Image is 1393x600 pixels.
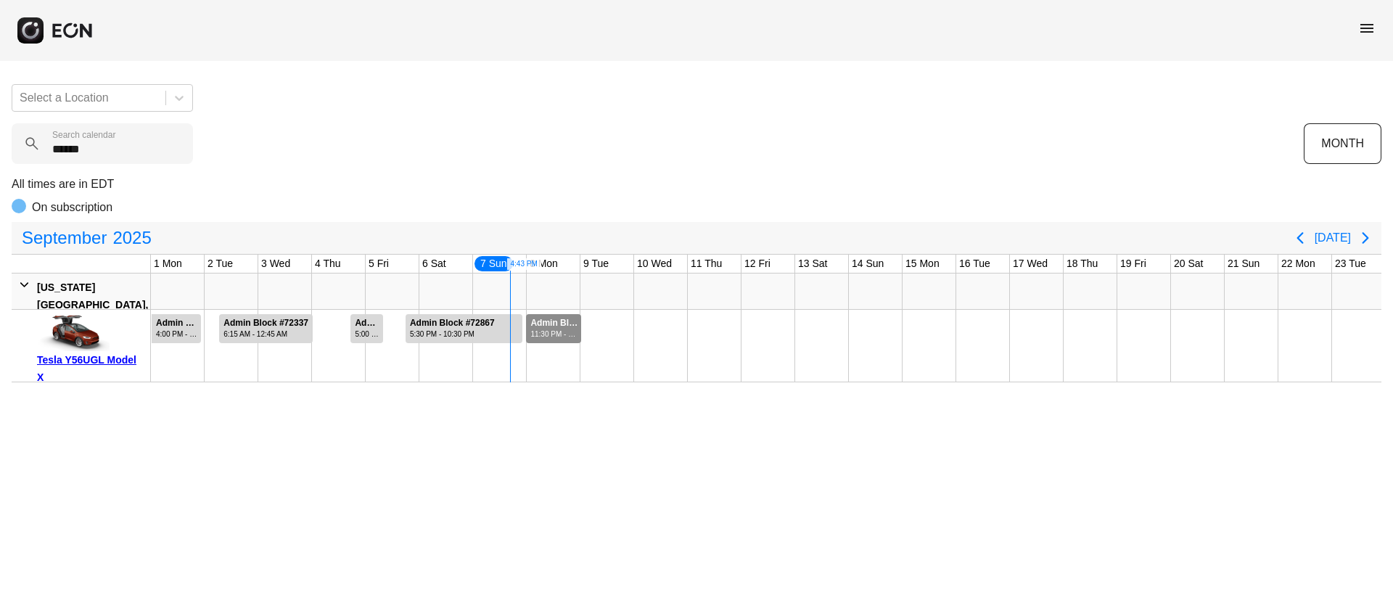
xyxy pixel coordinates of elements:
[156,318,200,329] div: Admin Block #71538
[110,223,154,252] span: 2025
[258,255,293,273] div: 3 Wed
[312,255,344,273] div: 4 Thu
[1171,255,1206,273] div: 20 Sat
[366,255,392,273] div: 5 Fri
[1286,223,1315,252] button: Previous page
[223,329,308,340] div: 6:15 AM - 12:45 AM
[849,255,887,273] div: 14 Sun
[355,329,381,340] div: 5:00 PM - 8:00 AM
[419,255,449,273] div: 6 Sat
[473,255,514,273] div: 7 Sun
[410,318,495,329] div: Admin Block #72867
[688,255,725,273] div: 11 Thu
[13,223,160,252] button: September2025
[903,255,942,273] div: 15 Mon
[795,255,830,273] div: 13 Sat
[1332,255,1369,273] div: 23 Tue
[1225,255,1262,273] div: 21 Sun
[1010,255,1051,273] div: 17 Wed
[1358,20,1376,37] span: menu
[1304,123,1381,164] button: MONTH
[12,176,1381,193] p: All times are in EDT
[355,318,381,329] div: Admin Block #72698
[580,255,612,273] div: 9 Tue
[1278,255,1318,273] div: 22 Mon
[52,129,115,141] label: Search calendar
[530,329,579,340] div: 11:30 PM - 12:30 AM
[32,199,112,216] p: On subscription
[350,310,383,343] div: Rented for 1 days by Admin Block Current status is rental
[151,255,185,273] div: 1 Mon
[37,279,148,331] div: [US_STATE][GEOGRAPHIC_DATA], [GEOGRAPHIC_DATA]
[156,329,200,340] div: 4:00 PM - 10:45 PM
[223,318,308,329] div: Admin Block #72337
[1117,255,1149,273] div: 19 Fri
[956,255,993,273] div: 16 Tue
[634,255,675,273] div: 10 Wed
[37,315,110,351] img: car
[410,329,495,340] div: 5:30 PM - 10:30 PM
[405,310,523,343] div: Rented for 3 days by Admin Block Current status is rental
[1315,225,1351,251] button: [DATE]
[527,255,561,273] div: 8 Mon
[1351,223,1380,252] button: Next page
[205,255,236,273] div: 2 Tue
[151,310,202,343] div: Rented for 4 days by Admin Block Current status is rental
[741,255,773,273] div: 12 Fri
[19,223,110,252] span: September
[525,310,581,343] div: Rented for 2 days by Admin Block Current status is rental
[1064,255,1101,273] div: 18 Thu
[530,318,579,329] div: Admin Block #73069
[37,351,145,386] div: Tesla Y56UGL Model X
[218,310,313,343] div: Rented for 2 days by Admin Block Current status is rental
